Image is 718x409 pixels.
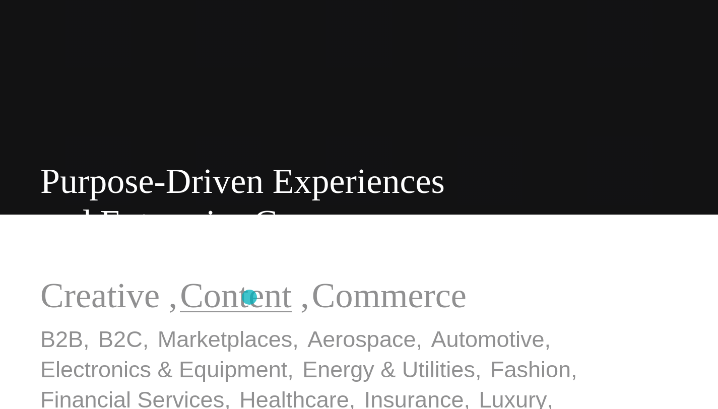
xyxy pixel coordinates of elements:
[490,357,571,382] a: Fashion
[169,276,178,315] span: ,
[40,357,287,382] a: Electronics & Equipment
[431,326,544,352] a: Automotive
[302,357,475,382] a: Energy & Utilities
[158,326,293,352] a: Marketplaces
[312,276,467,315] a: Commerce
[307,326,416,352] a: Aerospace
[40,276,160,315] a: Creative
[180,276,292,315] a: Content
[40,161,615,202] span: Purpose-Driven Experiences
[98,326,143,352] a: B2C
[40,326,83,352] a: B2B
[40,202,615,243] span: and Enterprise Commerce
[300,276,309,315] span: ,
